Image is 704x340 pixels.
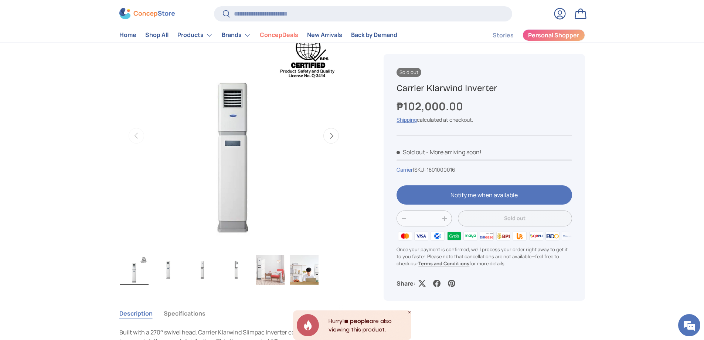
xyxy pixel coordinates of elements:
[154,255,183,285] img: carrier-klarwind-floor-mounted-inverter-aircon-full-view-concepstore
[561,230,577,241] img: metrobank
[188,255,217,285] img: carrier-klarwind-floor-mounted-inverter-aircon-with-cover-full-view-concepstore
[495,230,511,241] img: bpi
[397,116,417,123] a: Shipping
[307,28,342,43] a: New Arrivals
[414,166,426,173] span: SKU:
[397,116,572,124] div: calculated at checkout.
[426,148,482,156] p: - More arriving soon!
[173,28,217,43] summary: Products
[418,260,469,267] a: Terms and Conditions
[479,230,495,241] img: billease
[260,28,298,43] a: ConcepDeals
[413,166,455,173] span: |
[458,211,572,227] button: Sold out
[528,33,579,38] span: Personal Shopper
[222,255,251,285] img: carrier-klarwind-floor-mounted-inverter-aircon-unit-right-side-view-concepstore
[256,255,285,285] img: carrier-klarwind-slimpac-floor-mounted-inverter-aircon-in-the-living-room-full-view
[511,230,528,241] img: ubp
[119,21,348,287] media-gallery: Gallery Viewer
[397,246,572,267] p: Once your payment is confirmed, we'll process your order right away to get it to you faster. Plea...
[462,230,479,241] img: maya
[446,230,462,241] img: grabpay
[119,28,136,43] a: Home
[475,28,585,43] nav: Secondary
[408,310,411,314] div: Close
[119,8,175,20] img: ConcepStore
[145,28,169,43] a: Shop All
[544,230,561,241] img: bdo
[119,28,397,43] nav: Primary
[523,29,585,41] a: Personal Shopper
[397,68,421,77] span: Sold out
[119,305,153,322] button: Description
[397,83,572,94] h1: Carrier Klarwind Inverter
[429,230,446,241] img: gcash
[493,28,514,43] a: Stories
[290,255,319,285] img: carrier-klarwind-slimpac-floor-mounted-inverter-aircon-in-theworkstation-full-view
[413,230,429,241] img: visa
[397,230,413,241] img: master
[120,255,149,285] img: Carrier Klarwind Inverter
[164,305,205,322] button: Specifications
[397,279,415,288] p: Share:
[397,99,465,114] strong: ₱102,000.00
[528,230,544,241] img: qrph
[397,148,425,156] span: Sold out
[397,166,413,173] a: Carrier
[217,28,255,43] summary: Brands
[351,28,397,43] a: Back by Demand
[427,166,455,173] span: 1801000016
